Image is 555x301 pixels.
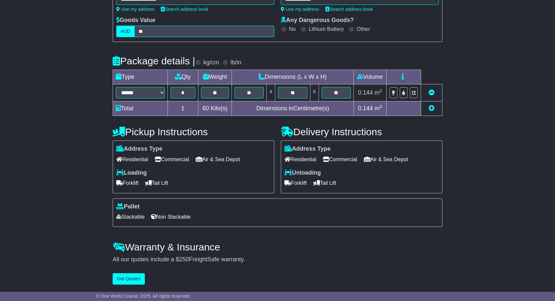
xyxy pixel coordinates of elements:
[358,89,373,96] span: 0.144
[151,212,190,222] span: Non Stackable
[113,70,168,84] td: Type
[198,101,232,116] td: Kilo(s)
[113,55,195,66] h4: Package details |
[232,101,354,116] td: Dimensions in Centimetre(s)
[113,256,442,263] div: All our quotes include a $ FreightSafe warranty.
[267,84,275,101] td: x
[113,126,274,137] h4: Pickup Instructions
[289,26,296,32] label: No
[323,154,357,164] span: Commercial
[284,178,307,188] span: Forklift
[196,154,240,164] span: Air & Sea Depot
[168,101,198,116] td: 1
[116,7,154,12] a: Use my address
[358,105,373,112] span: 0.144
[113,273,145,285] button: Get Quotes
[168,70,198,84] td: Qty
[116,178,139,188] span: Forklift
[231,59,241,66] label: lb/in
[116,169,147,177] label: Loading
[284,145,331,153] label: Address Type
[232,70,354,84] td: Dimensions (L x W x H)
[325,7,373,12] a: Search address book
[281,126,442,137] h4: Delivery Instructions
[145,178,168,188] span: Tail Lift
[281,17,354,24] label: Any Dangerous Goods?
[379,104,382,109] sup: 3
[357,26,370,32] label: Other
[374,89,382,96] span: m
[281,7,319,12] a: Use my address
[116,145,163,153] label: Address Type
[203,59,219,66] label: kg/cm
[116,212,144,222] span: Stackable
[113,242,442,252] h4: Warranty & Insurance
[379,88,382,93] sup: 3
[116,26,135,37] label: AUD
[284,154,316,164] span: Residential
[429,89,434,96] a: Remove this item
[116,154,148,164] span: Residential
[309,26,344,32] label: Lithium Battery
[374,105,382,112] span: m
[313,178,336,188] span: Tail Lift
[116,17,155,24] label: Goods Value
[364,154,408,164] span: Air & Sea Depot
[202,105,209,112] span: 60
[284,169,321,177] label: Unloading
[155,154,189,164] span: Commercial
[429,105,434,112] a: Add new item
[116,203,140,210] label: Pallet
[113,101,168,116] td: Total
[310,84,319,101] td: x
[96,293,191,299] span: © One World Courier 2025. All rights reserved.
[353,70,386,84] td: Volume
[161,7,208,12] a: Search address book
[179,256,189,263] span: 250
[198,70,232,84] td: Weight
